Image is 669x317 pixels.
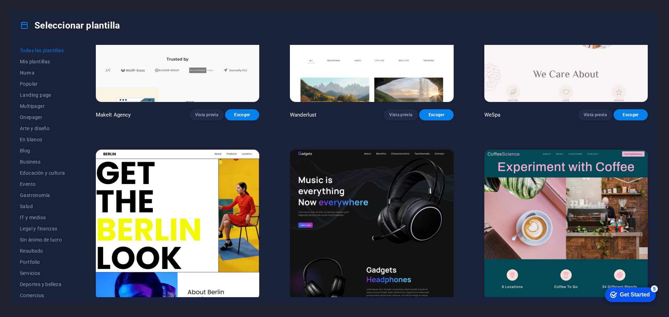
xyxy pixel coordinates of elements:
[578,109,612,120] button: Vista previa
[290,150,453,300] img: Gadgets
[96,150,259,300] img: BERLIN
[225,109,259,120] button: Escoger
[484,111,501,118] p: WeSpa
[20,237,65,243] span: Sin ánimo de lucro
[231,112,254,118] span: Escoger
[20,204,65,209] span: Salud
[384,109,418,120] button: Vista previa
[20,45,65,56] button: Todas las plantillas
[20,112,65,123] button: Onepager
[20,101,65,112] button: Multipager
[20,89,65,101] button: Landing page
[20,156,65,167] button: Business
[190,109,224,120] button: Vista previa
[20,293,65,298] span: Comercios
[20,181,65,187] span: Evento
[20,234,65,245] button: Sin ánimo de lucro
[619,112,642,118] span: Escoger
[419,109,453,120] button: Escoger
[20,179,65,190] button: Evento
[20,123,65,134] button: Arte y diseño
[21,8,51,14] div: Get Started
[6,3,56,18] div: Get Started 5 items remaining, 0% complete
[614,109,648,120] button: Escoger
[584,112,607,118] span: Vista previa
[20,226,65,231] span: Legal y finanzas
[425,112,448,118] span: Escoger
[20,126,65,131] span: Arte y diseño
[20,137,65,142] span: En blanco
[20,215,65,220] span: IT y medios
[20,48,65,53] span: Todas las plantillas
[20,20,120,31] h4: Seleccionar plantilla
[20,245,65,256] button: Resultado
[20,70,65,76] span: Nueva
[20,259,65,265] span: Portfolio
[20,192,65,198] span: Gastronomía
[20,201,65,212] button: Salud
[20,148,65,153] span: Blog
[20,134,65,145] button: En blanco
[20,270,65,276] span: Servicios
[20,103,65,109] span: Multipager
[20,67,65,78] button: Nueva
[20,282,65,287] span: Deportes y belleza
[20,92,65,98] span: Landing page
[20,248,65,254] span: Resultado
[20,78,65,89] button: Popular
[20,212,65,223] button: IT y medios
[52,1,59,8] div: 5
[195,112,218,118] span: Vista previa
[20,279,65,290] button: Deportes y belleza
[20,81,65,87] span: Popular
[20,223,65,234] button: Legal y finanzas
[20,159,65,165] span: Business
[20,114,65,120] span: Onepager
[20,59,65,64] span: Mis plantillas
[20,145,65,156] button: Blog
[290,111,316,118] p: Wanderlust
[20,256,65,268] button: Portfolio
[389,112,412,118] span: Vista previa
[96,111,131,118] p: MakeIt Agency
[20,268,65,279] button: Servicios
[20,56,65,67] button: Mis plantillas
[20,167,65,179] button: Educación y cultura
[20,290,65,301] button: Comercios
[20,170,65,176] span: Educación y cultura
[20,190,65,201] button: Gastronomía
[484,150,648,300] img: CoffeeScience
